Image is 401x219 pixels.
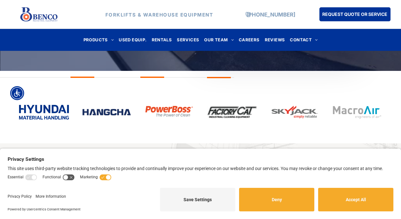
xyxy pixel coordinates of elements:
a: CAREERS [236,36,262,44]
img: bencoindustrial [19,105,69,120]
a: [PHONE_NUMBER] [246,11,295,17]
a: USED EQUIP. [116,36,149,44]
span: REQUEST QUOTE OR SERVICE [322,8,387,20]
a: SERVICES [174,36,202,44]
img: bencoindustrial [82,108,131,116]
img: bencoindustrial [332,104,382,120]
a: REVIEWS [262,36,288,44]
strong: FORKLIFTS & WAREHOUSE EQUIPMENT [105,11,213,17]
img: bencoindustrial [207,105,257,119]
a: OUR TEAM [202,36,236,44]
a: REQUEST QUOTE OR SERVICE [319,7,391,21]
img: bencoindustrial [144,104,194,118]
div: Accessibility Menu [10,86,24,100]
a: RENTALS [149,36,175,44]
a: PRODUCTS [81,36,117,44]
a: CONTACT [287,36,320,44]
img: bencoindustrial [270,104,319,120]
